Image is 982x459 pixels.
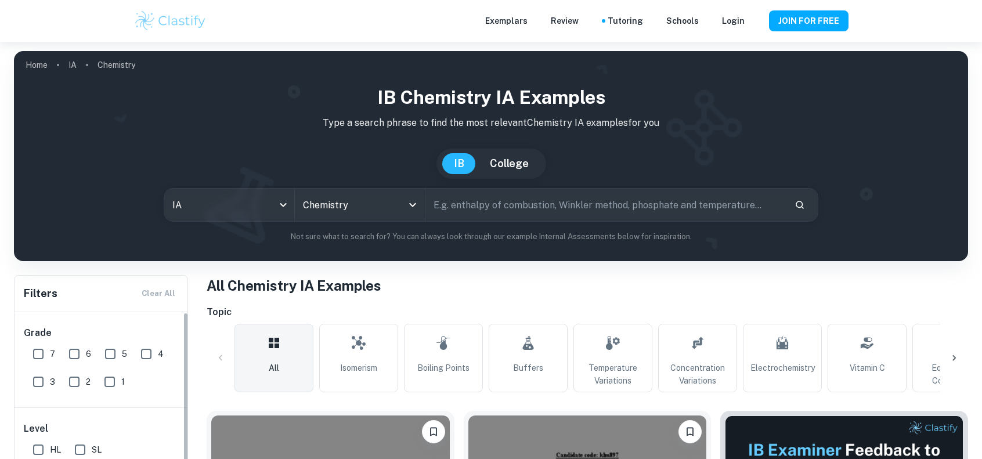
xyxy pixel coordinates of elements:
h6: Level [24,422,179,436]
button: Open [405,197,421,213]
p: Chemistry [98,59,135,71]
span: 3 [50,375,55,388]
span: Concentration Variations [663,362,732,387]
span: 6 [86,348,91,360]
p: Type a search phrase to find the most relevant Chemistry IA examples for you [23,116,959,130]
p: Exemplars [485,15,528,27]
span: SL [92,443,102,456]
span: Buffers [513,362,543,374]
a: Login [722,15,745,27]
img: profile cover [14,51,968,261]
p: Review [551,15,579,27]
a: IA [68,57,77,73]
span: All [269,362,279,374]
span: 1 [121,375,125,388]
button: College [478,153,540,174]
span: Isomerism [340,362,377,374]
a: Tutoring [608,15,643,27]
span: Boiling Points [417,362,470,374]
p: Not sure what to search for? You can always look through our example Internal Assessments below f... [23,231,959,243]
h1: All Chemistry IA Examples [207,275,968,296]
button: Please log in to bookmark exemplars [422,420,445,443]
h6: Filters [24,285,57,302]
span: 2 [86,375,91,388]
a: Home [26,57,48,73]
button: Please log in to bookmark exemplars [678,420,702,443]
span: 7 [50,348,55,360]
span: Electrochemistry [750,362,815,374]
h6: Grade [24,326,179,340]
button: Search [790,195,810,215]
h1: IB Chemistry IA examples [23,84,959,111]
span: Temperature Variations [579,362,647,387]
h6: Topic [207,305,968,319]
span: 4 [158,348,164,360]
span: HL [50,443,61,456]
a: Schools [666,15,699,27]
button: IB [442,153,476,174]
img: Clastify logo [133,9,207,32]
span: 5 [122,348,127,360]
button: Help and Feedback [754,18,760,24]
div: IA [164,189,294,221]
button: JOIN FOR FREE [769,10,849,31]
input: E.g. enthalpy of combustion, Winkler method, phosphate and temperature... [425,189,785,221]
span: Vitamin C [850,362,885,374]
